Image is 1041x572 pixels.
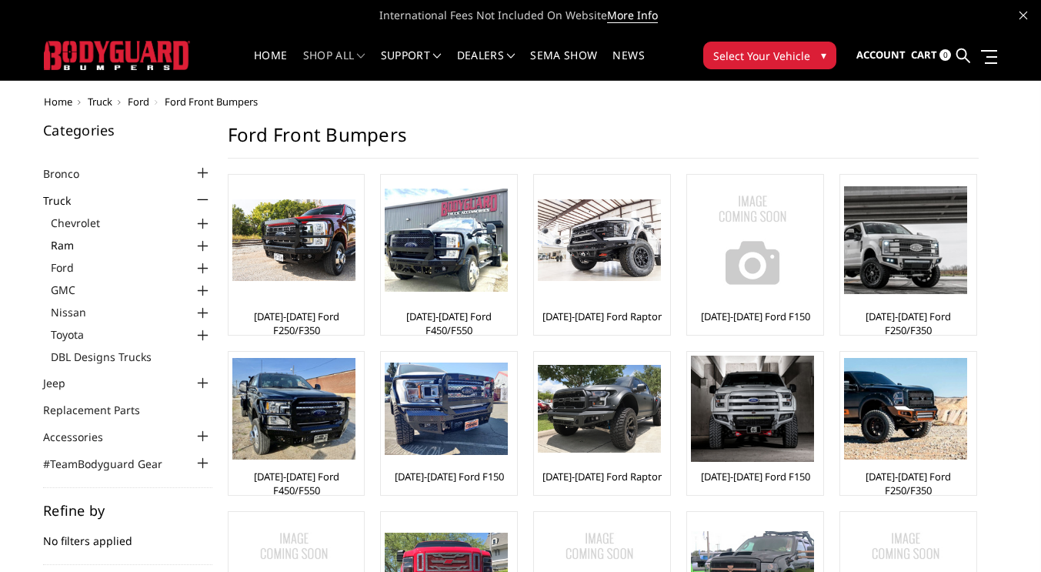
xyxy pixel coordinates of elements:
div: No filters applied [43,503,212,565]
a: Account [856,35,906,76]
a: News [612,50,644,80]
a: shop all [303,50,365,80]
a: Bronco [43,166,98,182]
a: [DATE]-[DATE] Ford Raptor [542,470,662,483]
h1: Ford Front Bumpers [228,123,979,159]
a: #TeamBodyguard Gear [43,456,182,472]
h5: Refine by [43,503,212,517]
a: [DATE]-[DATE] Ford Raptor [542,309,662,323]
span: Select Your Vehicle [713,48,810,64]
a: No Image [691,179,819,302]
button: Select Your Vehicle [703,42,836,69]
a: [DATE]-[DATE] Ford F250/F350 [844,309,973,337]
img: BODYGUARD BUMPERS [44,41,190,69]
span: ▾ [821,47,826,63]
a: DBL Designs Trucks [51,349,212,365]
a: Ram [51,237,212,253]
a: Jeep [43,375,85,391]
a: [DATE]-[DATE] Ford F450/F550 [385,309,513,337]
a: SEMA Show [530,50,597,80]
a: Chevrolet [51,215,212,231]
a: Ford [51,259,212,276]
img: No Image [691,179,814,302]
a: [DATE]-[DATE] Ford F250/F350 [844,470,973,497]
a: Dealers [457,50,515,80]
span: 0 [939,49,951,61]
a: Toyota [51,326,212,343]
a: Home [254,50,287,80]
a: More Info [607,8,658,23]
a: [DATE]-[DATE] Ford F150 [701,309,810,323]
a: Home [44,95,72,109]
a: Truck [43,192,90,209]
h5: Categories [43,123,212,137]
a: Replacement Parts [43,402,159,418]
a: Ford [128,95,149,109]
a: Cart 0 [911,35,951,76]
a: [DATE]-[DATE] Ford F450/F550 [232,470,361,497]
a: Accessories [43,429,122,445]
span: Account [856,48,906,62]
a: Truck [88,95,112,109]
a: [DATE]-[DATE] Ford F250/F350 [232,309,361,337]
a: [DATE]-[DATE] Ford F150 [701,470,810,483]
a: Nissan [51,304,212,320]
span: Ford Front Bumpers [165,95,258,109]
span: Cart [911,48,937,62]
a: Support [381,50,442,80]
a: GMC [51,282,212,298]
a: [DATE]-[DATE] Ford F150 [395,470,504,483]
